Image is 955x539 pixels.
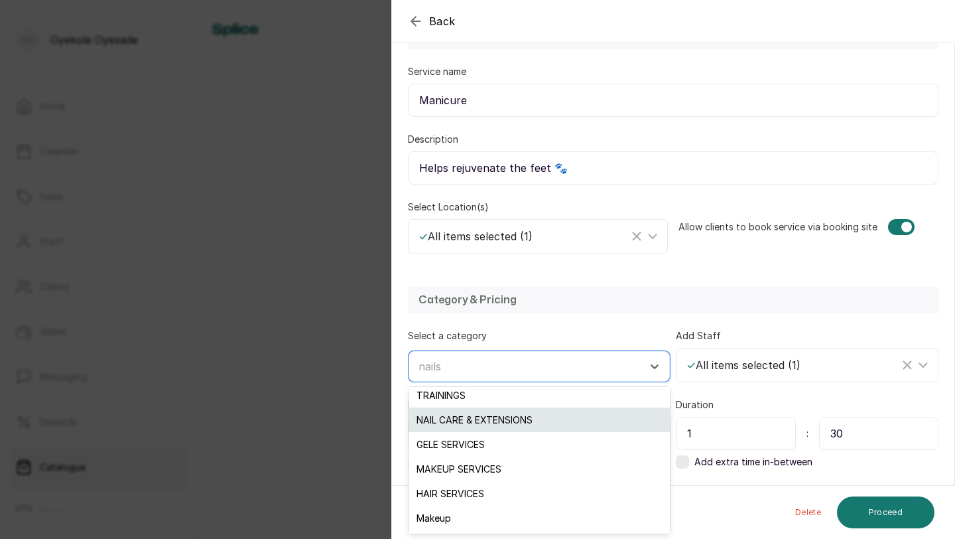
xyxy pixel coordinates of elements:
label: Description [408,133,458,146]
div: Makeup [409,506,670,530]
span: : [806,427,808,440]
div: All items selected ( 1 ) [418,228,629,244]
div: TRAININGS [409,383,670,408]
div: All items selected ( 1 ) [686,357,899,373]
div: HAIR SERVICES [409,481,670,506]
input: Hour(s) [676,417,796,450]
label: Service name [408,65,466,78]
button: Back [408,13,456,29]
span: ✓ [418,230,428,243]
span: Add extra time in-between [694,455,812,469]
label: Allow clients to book service via booking site [678,220,877,234]
label: Duration [676,398,714,412]
span: ✓ [686,358,696,372]
div: GELE SERVICES [409,432,670,457]
button: Clear Selected [629,228,645,244]
label: Select a category [408,329,487,343]
div: MAKEUP SERVICES [409,457,670,481]
button: Proceed [837,497,934,528]
label: Select Location(s) [408,200,489,214]
div: NAIL CARE & EXTENSIONS [409,408,670,432]
input: A brief description of this service [408,151,938,185]
input: Enter price [408,417,588,450]
button: Clear Selected [899,357,915,373]
button: Delete [785,497,832,528]
label: Price [408,398,430,412]
h2: Category & Pricing [418,292,928,308]
input: E.g Manicure [408,84,938,117]
input: Minutes [819,417,939,450]
span: Back [429,13,456,29]
label: Add Staff [676,329,721,343]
